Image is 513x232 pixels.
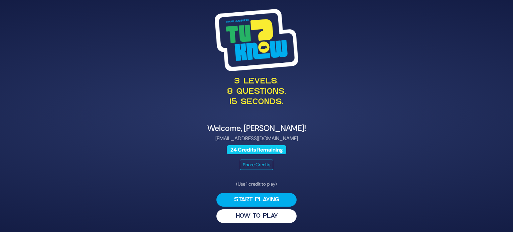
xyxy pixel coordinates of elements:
[216,181,297,188] p: (Use 1 credit to play)
[216,193,297,207] button: Start Playing
[240,160,273,170] button: Share Credits
[216,209,297,223] button: HOW TO PLAY
[94,76,419,108] p: 3 levels. 8 questions. 15 seconds.
[215,9,298,71] img: Tournament Logo
[227,145,286,154] span: 24 Credits Remaining
[94,124,419,133] h4: Welcome, [PERSON_NAME]!
[94,135,419,143] p: [EMAIL_ADDRESS][DOMAIN_NAME]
